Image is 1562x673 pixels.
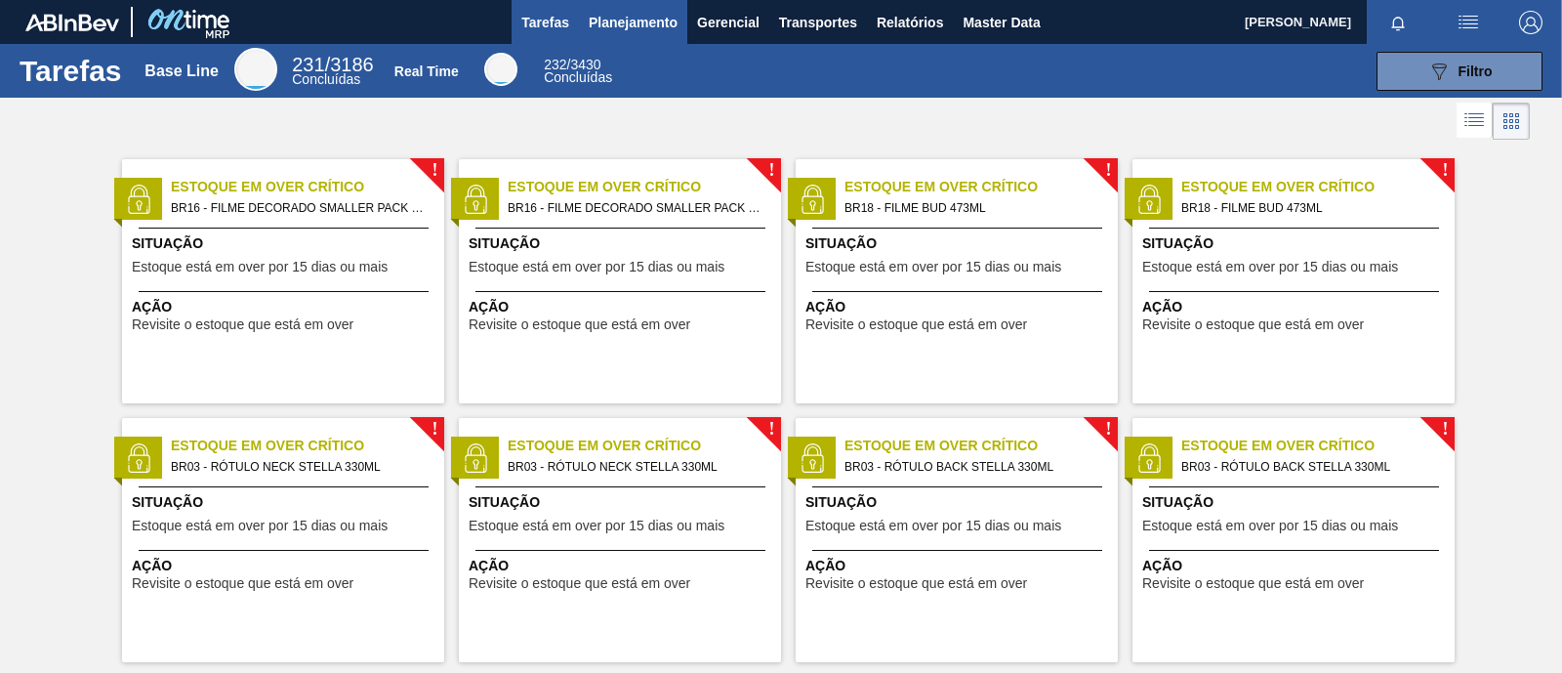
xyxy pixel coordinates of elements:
[1457,11,1480,34] img: userActions
[844,436,1118,456] span: Estoque em Over Crítico
[1142,317,1364,332] span: Revisite o estoque que está em over
[805,233,1113,254] span: Situação
[292,54,373,75] span: / 3186
[469,492,776,513] span: Situação
[132,297,439,317] span: Ação
[132,576,353,591] span: Revisite o estoque que está em over
[805,556,1113,576] span: Ação
[171,197,429,219] span: BR16 - FILME DECORADO SMALLER PACK 269ML
[461,185,490,214] img: status
[805,492,1113,513] span: Situação
[544,59,612,84] div: Real Time
[1142,519,1398,533] span: Estoque está em over por 15 dias ou mais
[292,54,324,75] span: 231
[844,456,1102,478] span: BR03 - RÓTULO BACK STELLA 330ML
[1142,576,1364,591] span: Revisite o estoque que está em over
[132,233,439,254] span: Situação
[844,197,1102,219] span: BR18 - FILME BUD 473ML
[234,48,277,91] div: Base Line
[292,71,360,87] span: Concluídas
[768,163,774,178] span: !
[1519,11,1542,34] img: Logout
[1442,422,1448,437] span: !
[20,60,122,82] h1: Tarefas
[1457,103,1493,140] div: Visão em Lista
[805,260,1061,274] span: Estoque está em over por 15 dias ou mais
[484,53,517,86] div: Real Time
[1142,260,1398,274] span: Estoque está em over por 15 dias ou mais
[1181,436,1455,456] span: Estoque em Over Crítico
[805,317,1027,332] span: Revisite o estoque que está em over
[877,11,943,34] span: Relatórios
[1142,297,1450,317] span: Ação
[697,11,760,34] span: Gerencial
[1459,63,1493,79] span: Filtro
[844,177,1118,197] span: Estoque em Over Crítico
[589,11,678,34] span: Planejamento
[469,297,776,317] span: Ação
[1181,177,1455,197] span: Estoque em Over Crítico
[1367,9,1429,36] button: Notificações
[508,197,765,219] span: BR16 - FILME DECORADO SMALLER PACK 269ML
[469,576,690,591] span: Revisite o estoque que está em over
[394,63,459,79] div: Real Time
[1105,163,1111,178] span: !
[768,422,774,437] span: !
[469,519,724,533] span: Estoque está em over por 15 dias ou mais
[508,436,781,456] span: Estoque em Over Crítico
[544,57,600,72] span: / 3430
[521,11,569,34] span: Tarefas
[798,443,827,473] img: status
[1442,163,1448,178] span: !
[171,177,444,197] span: Estoque em Over Crítico
[1142,233,1450,254] span: Situação
[432,422,437,437] span: !
[1134,443,1164,473] img: status
[779,11,857,34] span: Transportes
[469,556,776,576] span: Ação
[171,436,444,456] span: Estoque em Over Crítico
[805,519,1061,533] span: Estoque está em over por 15 dias ou mais
[805,576,1027,591] span: Revisite o estoque que está em over
[508,177,781,197] span: Estoque em Over Crítico
[469,233,776,254] span: Situação
[124,185,153,214] img: status
[469,260,724,274] span: Estoque está em over por 15 dias ou mais
[1493,103,1530,140] div: Visão em Cards
[1181,456,1439,478] span: BR03 - RÓTULO BACK STELLA 330ML
[171,456,429,478] span: BR03 - RÓTULO NECK STELLA 330ML
[798,185,827,214] img: status
[508,456,765,478] span: BR03 - RÓTULO NECK STELLA 330ML
[1377,52,1542,91] button: Filtro
[1105,422,1111,437] span: !
[132,519,388,533] span: Estoque está em over por 15 dias ou mais
[544,69,612,85] span: Concluídas
[461,443,490,473] img: status
[963,11,1040,34] span: Master Data
[124,443,153,473] img: status
[1142,556,1450,576] span: Ação
[132,492,439,513] span: Situação
[469,317,690,332] span: Revisite o estoque que está em over
[132,556,439,576] span: Ação
[805,297,1113,317] span: Ação
[132,317,353,332] span: Revisite o estoque que está em over
[1134,185,1164,214] img: status
[1181,197,1439,219] span: BR18 - FILME BUD 473ML
[144,63,219,80] div: Base Line
[292,57,373,86] div: Base Line
[544,57,566,72] span: 232
[432,163,437,178] span: !
[132,260,388,274] span: Estoque está em over por 15 dias ou mais
[1142,492,1450,513] span: Situação
[25,14,119,31] img: TNhmsLtSVTkK8tSr43FrP2fwEKptu5GPRR3wAAAABJRU5ErkJggg==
